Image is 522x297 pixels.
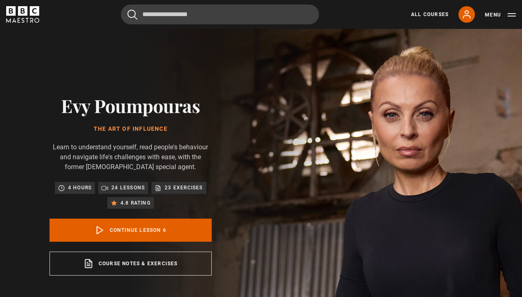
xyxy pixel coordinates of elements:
a: Course notes & exercises [50,252,212,276]
a: All Courses [411,11,449,18]
a: Continue lesson 6 [50,219,212,242]
svg: BBC Maestro [6,6,39,23]
p: 4.8 rating [120,199,151,207]
p: 4 hours [68,184,92,192]
p: 24 lessons [111,184,145,192]
h1: The Art of Influence [50,126,212,132]
h2: Evy Poumpouras [50,95,212,116]
input: Search [121,5,319,24]
button: Toggle navigation [485,11,516,19]
button: Submit the search query [128,9,137,20]
p: 23 exercises [165,184,203,192]
p: Learn to understand yourself, read people's behaviour and navigate life's challenges with ease, w... [50,142,212,172]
